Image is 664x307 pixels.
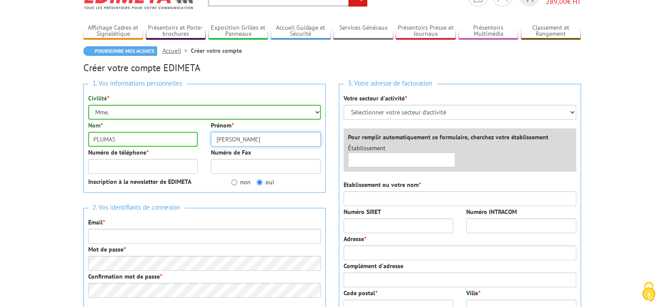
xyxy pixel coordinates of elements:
[162,47,191,55] a: Accueil
[88,148,148,157] label: Numéro de téléphone
[83,62,581,73] h2: Créer votre compte EDIMETA
[88,245,126,254] label: Mot de passe
[24,14,43,21] div: v 4.0.25
[257,178,274,186] label: oui
[257,179,262,185] input: oui
[396,24,456,38] a: Présentoirs Presse et Journaux
[521,24,581,38] a: Classement et Rangement
[344,262,403,270] label: Complément d'adresse
[99,51,106,58] img: tab_keywords_by_traffic_grey.svg
[333,24,393,38] a: Services Généraux
[344,78,437,90] span: 3. Votre adresse de facturation
[348,133,548,141] label: Pour remplir automatiquement ce formulaire, cherchez votre établissement
[271,24,331,38] a: Accueil Guidage et Sécurité
[88,218,105,227] label: Email
[88,78,186,90] span: 1. Vos informations personnelles
[211,148,251,157] label: Numéro de Fax
[466,207,517,216] label: Numéro INTRACOM
[88,272,162,281] label: Confirmation mot de passe
[344,94,407,103] label: Votre secteur d'activité
[344,289,377,297] label: Code postal
[344,235,366,243] label: Adresse
[191,46,242,55] li: Créer votre compte
[208,24,268,38] a: Exposition Grilles et Panneaux
[83,24,144,38] a: Affichage Cadres et Signalétique
[344,207,381,216] label: Numéro SIRET
[458,24,519,38] a: Présentoirs Multimédia
[88,178,191,186] strong: Inscription à la newsletter de EDIMETA
[88,121,103,130] label: Nom
[633,277,664,307] button: Cookies (fenêtre modale)
[146,24,206,38] a: Présentoirs et Porte-brochures
[88,202,185,214] span: 2. Vos identifiants de connexion
[14,23,21,30] img: website_grey.svg
[638,281,660,303] img: Cookies (fenêtre modale)
[231,178,251,186] label: non
[88,94,109,103] label: Civilité
[341,144,462,167] div: Établissement
[14,14,21,21] img: logo_orange.svg
[109,52,134,57] div: Mots-clés
[231,179,237,185] input: non
[45,52,67,57] div: Domaine
[466,289,480,297] label: Ville
[23,23,99,30] div: Domaine: [DOMAIN_NAME]
[344,180,421,189] label: Etablissement ou votre nom
[35,51,42,58] img: tab_domain_overview_orange.svg
[83,46,157,56] a: Poursuivre mes achats
[211,121,234,130] label: Prénom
